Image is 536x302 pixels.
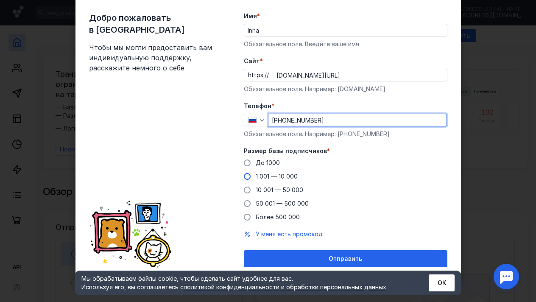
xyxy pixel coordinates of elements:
[256,159,280,166] span: До 1000
[244,40,447,48] div: Обязательное поле. Введите ваше имя
[256,213,300,221] span: Более 500 000
[256,186,303,193] span: 10 001 — 50 000
[256,173,298,180] span: 1 001 — 10 000
[256,230,323,238] button: У меня есть промокод
[244,102,271,110] span: Телефон
[184,283,386,291] a: политикой конфиденциальности и обработки персональных данных
[244,85,447,93] div: Обязательное поле. Например: [DOMAIN_NAME]
[89,12,216,36] span: Добро пожаловать в [GEOGRAPHIC_DATA]
[429,274,455,291] button: ОК
[329,255,362,263] span: Отправить
[89,42,216,73] span: Чтобы мы могли предоставить вам индивидуальную поддержку, расскажите немного о себе
[81,274,408,291] div: Мы обрабатываем файлы cookie, чтобы сделать сайт удобнее для вас. Используя его, вы соглашаетесь c
[244,147,327,155] span: Размер базы подписчиков
[244,250,447,267] button: Отправить
[256,200,309,207] span: 50 001 — 500 000
[244,12,257,20] span: Имя
[256,230,323,238] span: У меня есть промокод
[244,57,260,65] span: Cайт
[244,130,447,138] div: Обязательное поле. Например: [PHONE_NUMBER]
